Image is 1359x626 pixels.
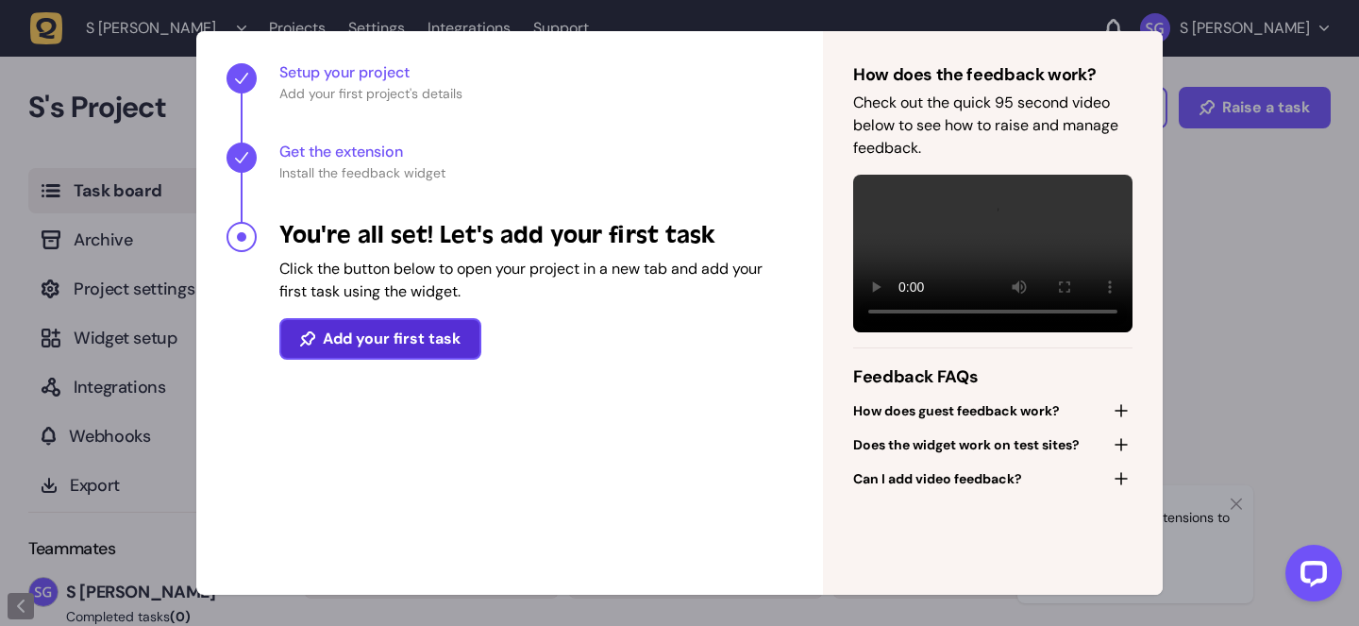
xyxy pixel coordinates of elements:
p: Click the button below to open your project in a new tab and add your first task using the widget. [279,258,793,303]
iframe: LiveChat chat widget [1270,537,1350,617]
span: Install the feedback widget [279,163,445,182]
button: Does the widget work on test sites? [853,431,1132,458]
span: Can I add video feedback? [853,469,1022,488]
span: Does the widget work on test sites? [853,435,1080,454]
h4: How does the feedback work? [853,61,1132,88]
span: Add your first project's details [279,84,793,103]
button: How does guest feedback work? [853,398,1132,424]
span: Get the extension [279,141,445,163]
nav: Progress [196,31,823,405]
h4: Feedback FAQs [853,364,1132,390]
span: How does guest feedback work? [853,401,1060,420]
h4: You're all set! Let's add your first task [279,220,793,250]
video: Your browser does not support the video tag. [853,175,1132,332]
button: Can I add video feedback? [853,465,1132,492]
p: Check out the quick 95 second video below to see how to raise and manage feedback. [853,92,1132,160]
button: Add your first task [279,318,481,360]
span: Setup your project [279,61,793,84]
